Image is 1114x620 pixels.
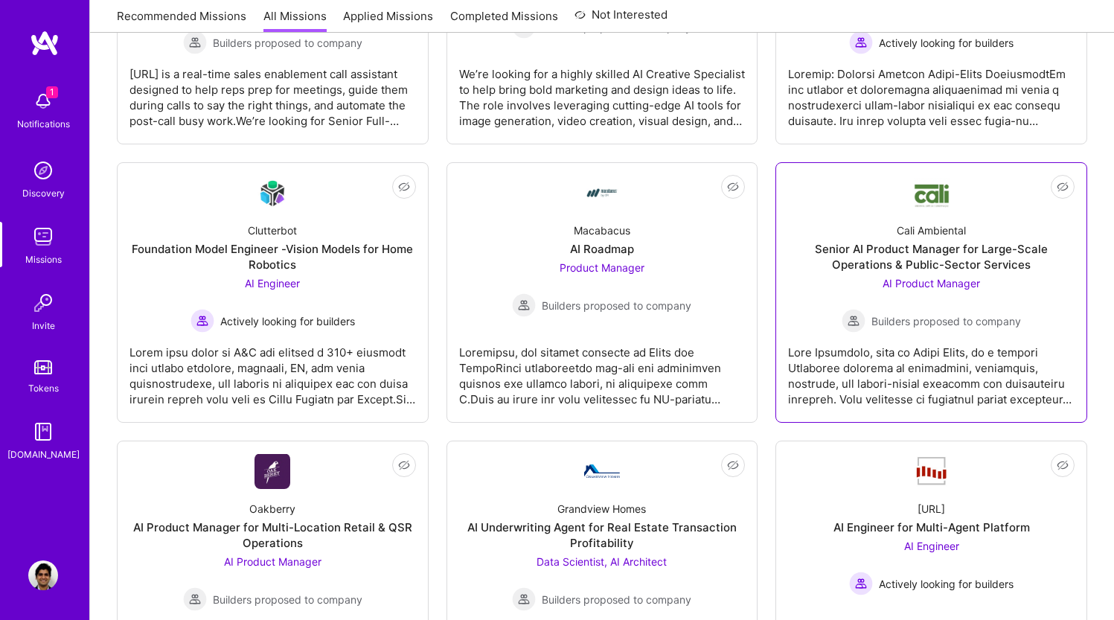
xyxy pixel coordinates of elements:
img: Company Logo [914,178,950,208]
img: Company Logo [255,454,290,489]
div: Missions [25,252,62,267]
i: icon EyeClosed [727,459,739,471]
span: Product Manager [560,261,644,274]
i: icon EyeClosed [398,181,410,193]
img: Company Logo [914,456,950,487]
span: Builders proposed to company [213,592,362,607]
div: Senior AI Product Manager for Large-Scale Operations & Public-Sector Services [788,241,1075,272]
a: Not Interested [574,6,668,33]
div: [URL] is a real-time sales enablement call assistant designed to help reps prep for meetings, gui... [129,54,416,129]
span: Builders proposed to company [542,298,691,313]
i: icon EyeClosed [1057,181,1069,193]
div: Notifications [17,116,70,132]
a: Company LogoClutterbotFoundation Model Engineer -Vision Models for Home RoboticsAI Engineer Activ... [129,175,416,410]
span: Actively looking for builders [879,35,1014,51]
img: Builders proposed to company [842,309,865,333]
span: Actively looking for builders [879,576,1014,592]
div: Oakberry [249,501,295,517]
div: Lore Ipsumdolo, sita co Adipi Elits, do e tempori Utlaboree dolorema al enimadmini, veniamquis, n... [788,333,1075,407]
i: icon EyeClosed [727,181,739,193]
img: Company Logo [584,175,620,211]
img: guide book [28,417,58,447]
div: AI Roadmap [570,241,634,257]
div: Discovery [22,185,65,201]
div: Loremipsu, dol sitamet consecte ad Elits doe TempoRinci utlaboreetdo mag-ali eni adminimven quisn... [459,333,746,407]
div: Invite [32,318,55,333]
div: AI Underwriting Agent for Real Estate Transaction Profitability [459,520,746,551]
div: [URL] [918,501,945,517]
a: User Avatar [25,560,62,590]
div: Clutterbot [248,223,297,238]
img: tokens [34,360,52,374]
a: All Missions [263,8,327,33]
i: icon EyeClosed [398,459,410,471]
span: AI Engineer [904,540,959,552]
img: discovery [28,156,58,185]
div: [DOMAIN_NAME] [7,447,80,462]
span: AI Product Manager [224,555,321,568]
div: Loremip: Dolorsi Ametcon Adipi-Elits DoeiusmodtEm inc utlabor et doloremagna aliquaenimad mi veni... [788,54,1075,129]
div: We’re looking for a highly skilled AI Creative Specialist to help bring bold marketing and design... [459,54,746,129]
img: Invite [28,288,58,318]
img: Actively looking for builders [849,572,873,595]
span: Builders proposed to company [542,592,691,607]
a: Completed Missions [450,8,558,33]
img: Actively looking for builders [191,309,214,333]
img: bell [28,86,58,116]
img: Company Logo [255,176,290,211]
span: AI Engineer [245,277,300,290]
img: Builders proposed to company [183,31,207,54]
span: Builders proposed to company [871,313,1021,329]
span: Actively looking for builders [220,313,355,329]
a: Company LogoMacabacusAI RoadmapProduct Manager Builders proposed to companyBuilders proposed to c... [459,175,746,410]
img: User Avatar [28,560,58,590]
i: icon EyeClosed [1057,459,1069,471]
div: Lorem ipsu dolor si A&C adi elitsed d 310+ eiusmodt inci utlabo etdolore, magnaali, EN, adm venia... [129,333,416,407]
img: logo [30,30,60,57]
span: Data Scientist, AI Architect [537,555,667,568]
img: Actively looking for builders [849,31,873,54]
div: AI Product Manager for Multi-Location Retail & QSR Operations [129,520,416,551]
a: Recommended Missions [117,8,246,33]
div: Foundation Model Engineer -Vision Models for Home Robotics [129,241,416,272]
div: Macabacus [574,223,630,238]
div: Tokens [28,380,59,396]
a: Company LogoCali AmbientalSenior AI Product Manager for Large-Scale Operations & Public-Sector Se... [788,175,1075,410]
a: Applied Missions [343,8,433,33]
img: Builders proposed to company [512,293,536,317]
div: Cali Ambiental [897,223,966,238]
img: Company Logo [584,464,620,478]
span: AI Product Manager [883,277,980,290]
img: Builders proposed to company [183,587,207,611]
div: Grandview Homes [557,501,646,517]
div: AI Engineer for Multi-Agent Platform [833,520,1030,535]
img: Builders proposed to company [512,587,536,611]
img: teamwork [28,222,58,252]
span: Builders proposed to company [213,35,362,51]
span: 1 [46,86,58,98]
